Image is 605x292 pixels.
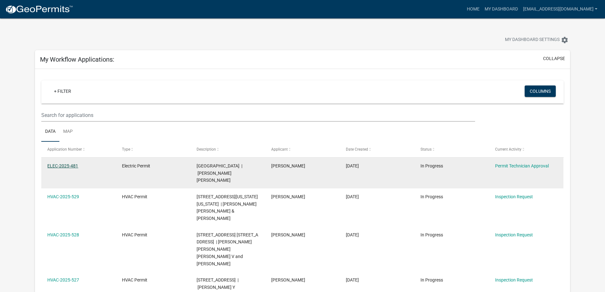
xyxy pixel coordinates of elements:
a: HVAC-2025-528 [47,232,79,237]
span: In Progress [420,194,443,199]
a: Inspection Request [495,232,533,237]
span: 08/22/2025 [346,194,359,199]
span: Date Created [346,147,368,152]
span: In Progress [420,163,443,168]
span: Applicant [271,147,288,152]
span: HVAC Permit [122,194,147,199]
span: Application Number [47,147,82,152]
a: Data [41,122,59,142]
a: Map [59,122,77,142]
a: HVAC-2025-527 [47,277,79,282]
datatable-header-cell: Date Created [340,142,414,157]
span: Current Activity [495,147,521,152]
a: Permit Technician Approval [495,163,549,168]
a: Inspection Request [495,277,533,282]
span: 08/22/2025 [346,232,359,237]
span: Jamason Welker [271,194,305,199]
span: Electric Permit [122,163,150,168]
a: ELEC-2025-481 [47,163,78,168]
span: HVAC Permit [122,232,147,237]
span: HVAC Permit [122,277,147,282]
span: 08/22/2025 [346,277,359,282]
a: [EMAIL_ADDRESS][DOMAIN_NAME] [521,3,600,15]
datatable-header-cell: Description [191,142,265,157]
span: Jamason Welker [271,277,305,282]
h5: My Workflow Applications: [40,56,114,63]
datatable-header-cell: Current Activity [489,142,563,157]
button: My Dashboard Settingssettings [500,34,574,46]
span: Type [122,147,130,152]
datatable-header-cell: Type [116,142,191,157]
span: My Dashboard Settings [505,36,560,44]
span: 807 WATT STREET | White Dustin Tyrone [197,163,242,183]
span: 1801 Jonquil Drive 1801 Jonquil Drive | Martin Judith M TOD Martin Eric V and Christa M [197,232,258,266]
span: 09/05/2025 [346,163,359,168]
span: Jamason Welker [271,163,305,168]
a: + Filter [49,85,76,97]
button: Columns [525,85,556,97]
span: In Progress [420,232,443,237]
input: Search for applications [41,109,475,122]
datatable-header-cell: Application Number [41,142,116,157]
a: My Dashboard [482,3,521,15]
button: collapse [543,55,565,62]
span: 3174 RED BARN LOOP 3174 Red Barn Loop | Wilson Tiffany Y [197,277,239,290]
datatable-header-cell: Status [414,142,489,157]
span: Description [197,147,216,152]
a: Inspection Request [495,194,533,199]
span: Status [420,147,432,152]
datatable-header-cell: Applicant [265,142,340,157]
i: settings [561,36,568,44]
span: In Progress [420,277,443,282]
a: Home [464,3,482,15]
span: 3416 PENNSYLVANIA AVENUE 3416 Pennsylvania Avenue | Edds Richard Dwayne & Joyce G [197,194,258,221]
span: Jamason Welker [271,232,305,237]
a: HVAC-2025-529 [47,194,79,199]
